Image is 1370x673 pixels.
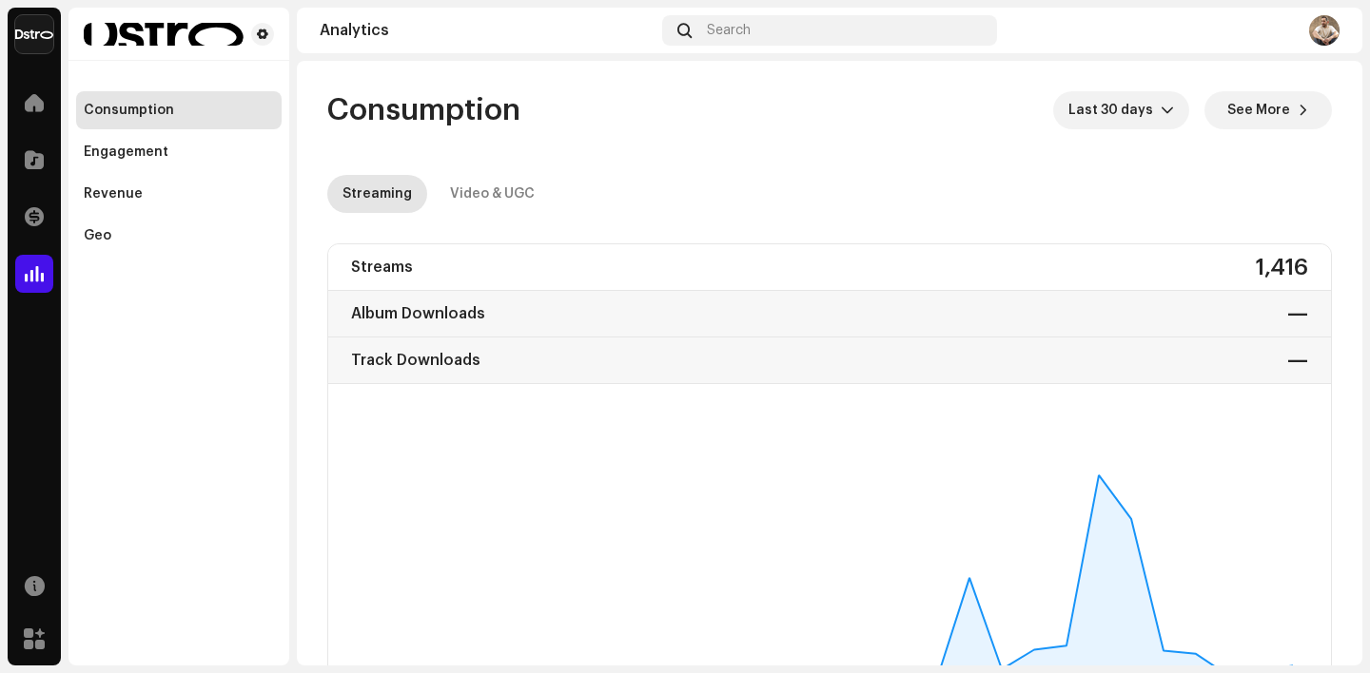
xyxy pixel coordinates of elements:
div: Engagement [84,144,168,160]
re-m-nav-item: Consumption [76,91,282,129]
div: Geo [84,228,111,243]
div: Track Downloads [351,345,480,375]
re-m-nav-item: Geo [76,217,282,255]
button: See More [1204,91,1332,129]
div: Revenue [84,186,143,202]
div: Analytics [320,23,655,38]
span: Search [707,23,751,38]
re-m-nav-item: Revenue [76,175,282,213]
div: — [1287,345,1308,375]
div: 1,416 [1256,252,1308,282]
span: Last 30 days [1068,91,1161,129]
div: Streams [351,252,413,282]
img: 37049a6c-5853-4d0f-b902-a3db2617d997 [1309,15,1340,46]
div: Video & UGC [450,175,535,213]
span: Consumption [327,91,520,129]
img: 337b0658-c9ae-462c-ae88-222994b868a4 [84,23,244,46]
div: dropdown trigger [1161,91,1174,129]
re-m-nav-item: Engagement [76,133,282,171]
img: a754eb8e-f922-4056-8001-d1d15cdf72ef [15,15,53,53]
div: — [1287,298,1308,329]
div: Streaming [342,175,412,213]
div: Consumption [84,103,174,118]
div: Album Downloads [351,298,485,329]
span: See More [1227,91,1290,129]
